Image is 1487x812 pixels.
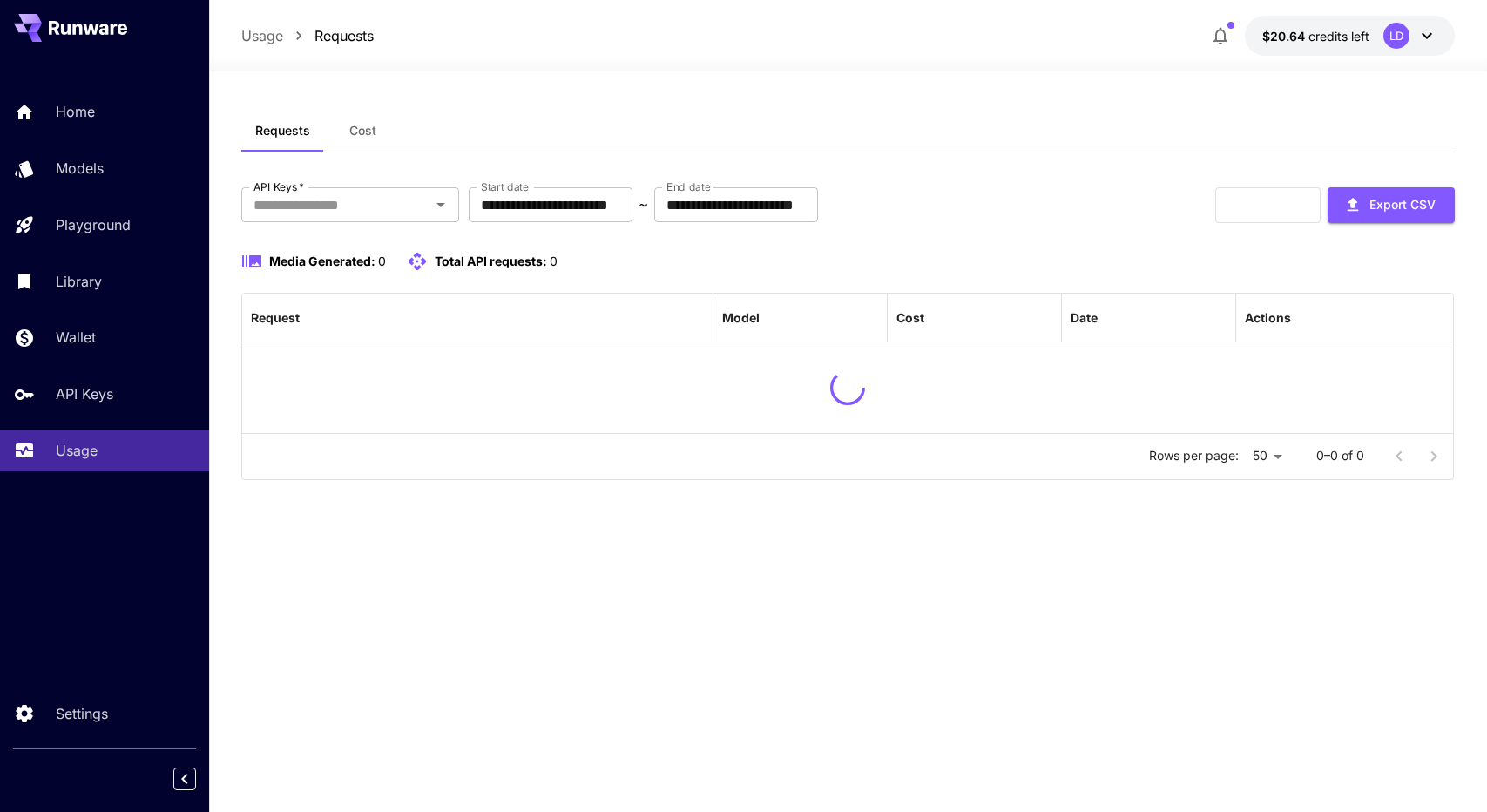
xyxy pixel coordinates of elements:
[896,310,924,325] div: Cost
[56,214,131,235] p: Playground
[255,123,310,139] span: Requests
[241,25,283,46] a: Usage
[186,763,209,795] div: Collapse sidebar
[173,768,196,790] button: Collapse sidebar
[56,703,108,724] p: Settings
[639,194,648,215] p: ~
[435,254,547,268] span: Total API requests:
[1245,16,1455,56] button: $20.6433LD
[481,179,529,194] label: Start date
[349,123,376,139] span: Cost
[1308,29,1369,44] span: credits left
[56,440,98,461] p: Usage
[56,271,102,292] p: Library
[722,310,760,325] div: Model
[1071,310,1098,325] div: Date
[1262,29,1308,44] span: $20.64
[56,327,96,348] p: Wallet
[666,179,710,194] label: End date
[1245,310,1291,325] div: Actions
[1149,447,1239,464] p: Rows per page:
[253,179,304,194] label: API Keys
[1383,23,1409,49] div: LD
[269,254,375,268] span: Media Generated:
[429,193,453,217] button: Open
[314,25,374,46] a: Requests
[56,158,104,179] p: Models
[1246,443,1288,469] div: 50
[1262,27,1369,45] div: $20.6433
[241,25,374,46] nav: breadcrumb
[1328,187,1455,223] button: Export CSV
[251,310,300,325] div: Request
[56,101,95,122] p: Home
[1316,447,1364,464] p: 0–0 of 0
[550,254,558,268] span: 0
[378,254,386,268] span: 0
[56,383,113,404] p: API Keys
